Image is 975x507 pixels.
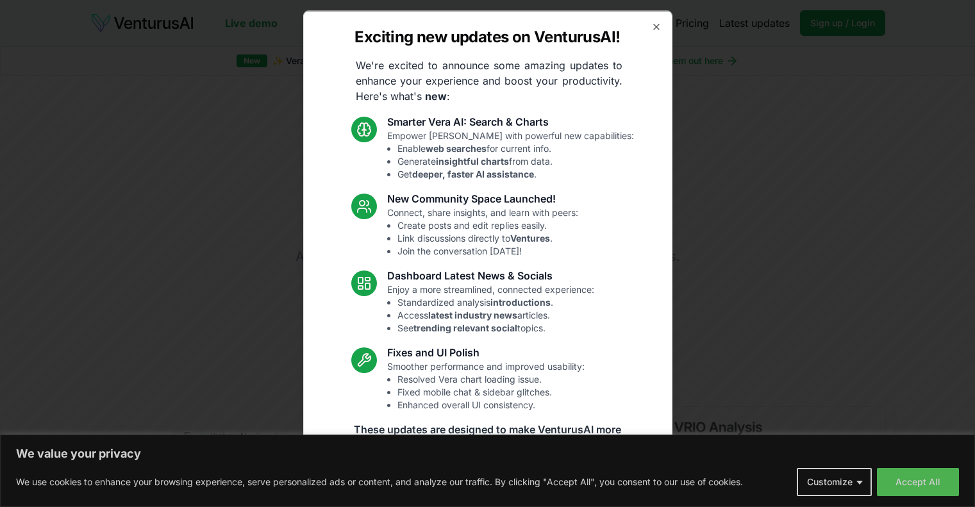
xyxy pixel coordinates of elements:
strong: new [425,89,447,102]
strong: trending relevant social [413,322,517,333]
p: Enjoy a more streamlined, connected experience: [387,283,594,334]
li: Get . [397,167,634,180]
strong: Ventures [510,232,550,243]
li: Create posts and edit replies easily. [397,219,578,231]
strong: introductions [490,296,551,307]
li: Link discussions directly to . [397,231,578,244]
strong: deeper, faster AI assistance [412,168,534,179]
li: Generate from data. [397,154,634,167]
p: We're excited to announce some amazing updates to enhance your experience and boost your producti... [346,57,633,103]
li: Resolved Vera chart loading issue. [397,372,585,385]
li: Access articles. [397,308,594,321]
p: Smoother performance and improved usability: [387,360,585,411]
p: These updates are designed to make VenturusAI more powerful, intuitive, and user-friendly. Let us... [344,421,631,467]
strong: insightful charts [436,155,509,166]
strong: web searches [426,142,487,153]
h3: Smarter Vera AI: Search & Charts [387,113,634,129]
li: Fixed mobile chat & sidebar glitches. [397,385,585,398]
h3: Dashboard Latest News & Socials [387,267,594,283]
li: Join the conversation [DATE]! [397,244,578,257]
h3: Fixes and UI Polish [387,344,585,360]
strong: latest industry news [428,309,517,320]
p: Connect, share insights, and learn with peers: [387,206,578,257]
li: See topics. [397,321,594,334]
p: Empower [PERSON_NAME] with powerful new capabilities: [387,129,634,180]
li: Enhanced overall UI consistency. [397,398,585,411]
h2: Exciting new updates on VenturusAI! [354,26,620,47]
li: Enable for current info. [397,142,634,154]
li: Standardized analysis . [397,295,594,308]
h3: New Community Space Launched! [387,190,578,206]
